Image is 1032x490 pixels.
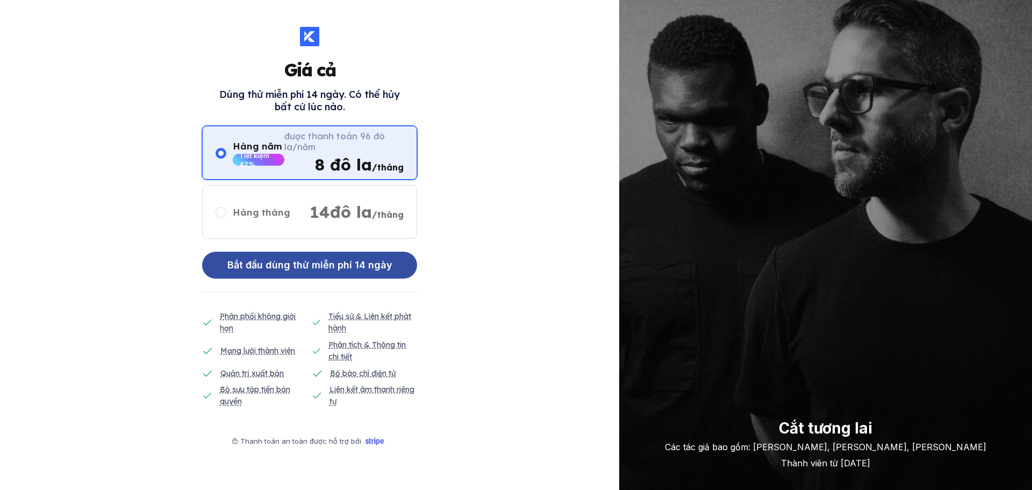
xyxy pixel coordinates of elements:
font: /tháng [372,162,404,173]
font: đô la [330,202,372,222]
font: Bộ báo chí điện tử [330,368,396,378]
font: Mạng lưới thành viên [220,346,295,356]
font: Hàng tháng [233,207,290,218]
font: Phân tích & Thông tin chi tiết [328,340,406,361]
font: Dùng thử miễn phí 14 ngày. Có thể hủy bất cứ lúc nào. [219,88,400,113]
font: Quản trị xuất bản [220,368,284,378]
font: Cắt tương lai [779,419,872,437]
font: Tiểu sử & Liên kết phát hành [328,311,411,333]
font: 14 [310,202,330,222]
font: /tháng [372,209,404,220]
font: Giá cả [284,59,335,81]
font: Thành viên từ [DATE] [781,458,870,468]
font: 8 đô la [315,154,372,175]
font: Thanh toán an toàn được hỗ trợ bởi [240,437,361,445]
font: Bắt đầu dùng thử miễn phí 14 ngày [227,259,392,271]
font: Các tác giả bao gồm: [PERSON_NAME], [PERSON_NAME], [PERSON_NAME] [665,442,986,452]
button: Bắt đầu dùng thử miễn phí 14 ngày [202,252,417,279]
font: Liên kết âm thanh riêng tư [329,385,414,406]
font: Tiết kiệm 42% [239,151,269,168]
font: Hàng năm [233,140,282,152]
font: Bộ sưu tập tiền bản quyền [220,385,290,406]
font: Phân phối không giới hạn [220,311,296,333]
font: được thanh toán 96 đô la/năm [284,131,385,152]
